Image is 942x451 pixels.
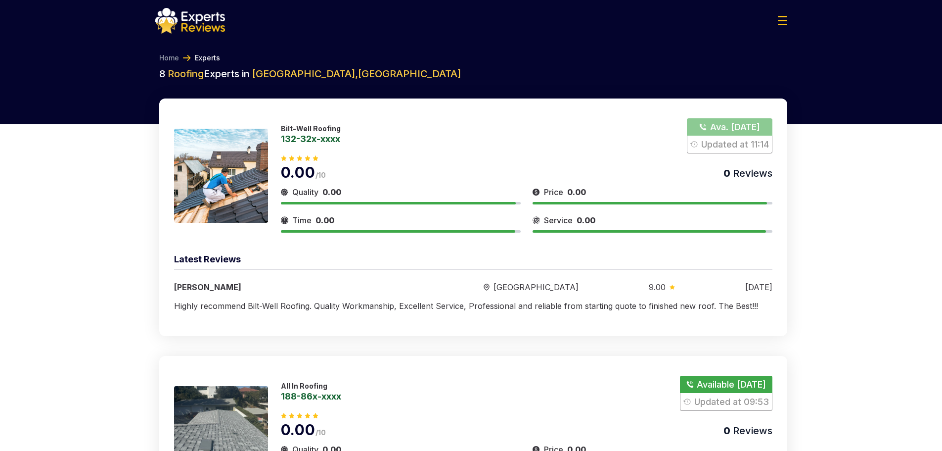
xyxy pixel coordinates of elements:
[159,67,787,81] h2: 8 Experts in
[723,425,730,437] span: 0
[723,167,730,179] span: 0
[748,98,942,451] iframe: OpenWidget widget
[281,163,315,181] span: 0.00
[281,392,341,401] a: 188-86x-xxxx
[649,281,666,293] span: 9.00
[292,186,318,198] span: Quality
[533,186,540,198] img: slider icon
[159,53,179,63] a: Home
[730,425,772,437] span: Reviews
[281,214,288,226] img: slider icon
[567,187,586,197] span: 0.00
[281,382,341,390] p: All In Roofing
[315,171,326,179] span: /10
[252,68,461,80] span: [GEOGRAPHIC_DATA] , [GEOGRAPHIC_DATA]
[315,215,334,225] span: 0.00
[533,214,540,226] img: slider icon
[544,186,563,198] span: Price
[577,215,595,225] span: 0.00
[281,186,288,198] img: slider icon
[155,8,225,34] img: logo
[493,281,579,293] span: [GEOGRAPHIC_DATA]
[745,281,772,293] div: [DATE]
[670,285,675,290] img: slider icon
[155,53,787,63] nav: Breadcrumb
[778,16,787,25] img: Menu Icon
[544,214,573,226] span: Service
[174,252,772,269] div: Latest Reviews
[315,428,326,437] span: /10
[174,281,413,293] div: [PERSON_NAME]
[292,214,312,226] span: Time
[281,124,341,133] p: Bilt-Well Roofing
[730,167,772,179] span: Reviews
[281,421,315,439] span: 0.00
[281,134,341,143] a: 132-32x-xxxx
[174,301,758,311] span: Highly recommend Bilt-Well Roofing. Quality Workmanship, Excellent Service, Professional and reli...
[484,284,490,291] img: slider icon
[322,187,341,197] span: 0.00
[195,53,220,63] a: Experts
[168,68,204,80] span: Roofing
